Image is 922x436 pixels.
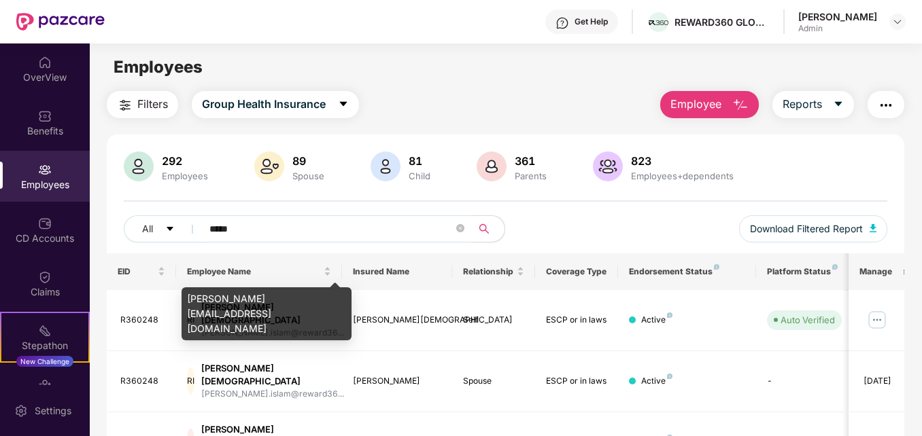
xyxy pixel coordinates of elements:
[756,351,853,412] td: -
[187,367,194,395] div: RI
[31,404,75,418] div: Settings
[675,16,770,29] div: REWARD360 GLOBAL SERVICES PRIVATE LIMITED
[593,151,623,181] img: svg+xml;base64,PHN2ZyB4bWxucz0iaHR0cDovL3d3dy53My5vcmcvMjAwMC9zdmciIHhtbG5zOnhsaW5rPSJodHRwOi8vd3...
[463,266,514,277] span: Relationship
[750,221,863,236] span: Download Filtered Report
[176,253,342,290] th: Employee Name
[371,151,400,181] img: svg+xml;base64,PHN2ZyB4bWxucz0iaHR0cDovL3d3dy53My5vcmcvMjAwMC9zdmciIHhtbG5zOnhsaW5rPSJodHRwOi8vd3...
[667,312,672,318] img: svg+xml;base64,PHN2ZyB4bWxucz0iaHR0cDovL3d3dy53My5vcmcvMjAwMC9zdmciIHdpZHRoPSI4IiBoZWlnaHQ9IjgiIH...
[641,375,672,388] div: Active
[117,97,133,113] img: svg+xml;base64,PHN2ZyB4bWxucz0iaHR0cDovL3d3dy53My5vcmcvMjAwMC9zdmciIHdpZHRoPSIyNCIgaGVpZ2h0PSIyNC...
[290,170,327,181] div: Spouse
[254,151,284,181] img: svg+xml;base64,PHN2ZyB4bWxucz0iaHR0cDovL3d3dy53My5vcmcvMjAwMC9zdmciIHhtbG5zOnhsaW5rPSJodHRwOi8vd3...
[38,378,52,391] img: svg+xml;base64,PHN2ZyBpZD0iRW5kb3JzZW1lbnRzIiB4bWxucz0iaHR0cDovL3d3dy53My5vcmcvMjAwMC9zdmciIHdpZH...
[456,224,464,232] span: close-circle
[670,96,721,113] span: Employee
[16,356,73,367] div: New Challenge
[456,223,464,236] span: close-circle
[512,154,549,168] div: 361
[142,221,153,236] span: All
[159,170,211,181] div: Employees
[781,313,835,327] div: Auto Verified
[732,97,749,113] img: svg+xml;base64,PHN2ZyB4bWxucz0iaHR0cDovL3d3dy53My5vcmcvMjAwMC9zdmciIHhtbG5zOnhsaW5rPSJodHRwOi8vd3...
[201,362,344,388] div: [PERSON_NAME][DEMOGRAPHIC_DATA]
[406,170,433,181] div: Child
[353,375,442,388] div: [PERSON_NAME]
[118,266,155,277] span: EID
[107,253,176,290] th: EID
[892,16,903,27] img: svg+xml;base64,PHN2ZyBpZD0iRHJvcGRvd24tMzJ4MzIiIHhtbG5zPSJodHRwOi8vd3d3LnczLm9yZy8yMDAwL3N2ZyIgd2...
[714,264,719,270] img: svg+xml;base64,PHN2ZyB4bWxucz0iaHR0cDovL3d3dy53My5vcmcvMjAwMC9zdmciIHdpZHRoPSI4IiBoZWlnaHQ9IjgiIH...
[866,309,888,331] img: manageButton
[471,215,505,242] button: search
[114,57,203,77] span: Employees
[159,154,211,168] div: 292
[137,96,168,113] span: Filters
[38,324,52,338] img: svg+xml;base64,PHN2ZyB4bWxucz0iaHR0cDovL3d3dy53My5vcmcvMjAwMC9zdmciIHdpZHRoPSIyMSIgaGVpZ2h0PSIyMC...
[452,253,535,290] th: Relationship
[471,223,498,234] span: search
[546,314,607,327] div: ESCP or in laws
[628,170,736,181] div: Employees+dependents
[546,375,607,388] div: ESCP or in laws
[535,253,618,290] th: Coverage Type
[477,151,507,181] img: svg+xml;base64,PHN2ZyB4bWxucz0iaHR0cDovL3d3dy53My5vcmcvMjAwMC9zdmciIHhtbG5zOnhsaW5rPSJodHRwOi8vd3...
[192,91,359,118] button: Group Health Insurancecaret-down
[16,13,105,31] img: New Pazcare Logo
[338,98,349,111] span: caret-down
[124,215,207,242] button: Allcaret-down
[660,91,759,118] button: Employee
[187,266,321,277] span: Employee Name
[649,20,668,26] img: R360%20LOGO.png
[628,154,736,168] div: 823
[406,154,433,168] div: 81
[14,404,28,418] img: svg+xml;base64,PHN2ZyBpZD0iU2V0dGluZy0yMHgyMCIgeG1sbnM9Imh0dHA6Ly93d3cudzMub3JnLzIwMDAvc3ZnIiB3aW...
[556,16,569,30] img: svg+xml;base64,PHN2ZyBpZD0iSGVscC0zMngzMiIgeG1sbnM9Imh0dHA6Ly93d3cudzMub3JnLzIwMDAvc3ZnIiB3aWR0aD...
[798,10,877,23] div: [PERSON_NAME]
[120,314,165,327] div: R360248
[832,264,838,270] img: svg+xml;base64,PHN2ZyB4bWxucz0iaHR0cDovL3d3dy53My5vcmcvMjAwMC9zdmciIHdpZHRoPSI4IiBoZWlnaHQ9IjgiIH...
[783,96,822,113] span: Reports
[575,16,608,27] div: Get Help
[767,266,842,277] div: Platform Status
[202,96,326,113] span: Group Health Insurance
[38,217,52,230] img: svg+xml;base64,PHN2ZyBpZD0iQ0RfQWNjb3VudHMiIGRhdGEtbmFtZT0iQ0QgQWNjb3VudHMiIHhtbG5zPSJodHRwOi8vd3...
[38,270,52,284] img: svg+xml;base64,PHN2ZyBpZD0iQ2xhaW0iIHhtbG5zPSJodHRwOi8vd3d3LnczLm9yZy8yMDAwL3N2ZyIgd2lkdGg9IjIwIi...
[849,253,904,290] th: Manage
[38,56,52,69] img: svg+xml;base64,PHN2ZyBpZD0iSG9tZSIgeG1sbnM9Imh0dHA6Ly93d3cudzMub3JnLzIwMDAvc3ZnIiB3aWR0aD0iMjAiIG...
[629,266,745,277] div: Endorsement Status
[342,253,453,290] th: Insured Name
[107,91,178,118] button: Filters
[38,109,52,123] img: svg+xml;base64,PHN2ZyBpZD0iQmVuZWZpdHMiIHhtbG5zPSJodHRwOi8vd3d3LnczLm9yZy8yMDAwL3N2ZyIgd2lkdGg9Ij...
[667,374,672,379] img: svg+xml;base64,PHN2ZyB4bWxucz0iaHR0cDovL3d3dy53My5vcmcvMjAwMC9zdmciIHdpZHRoPSI4IiBoZWlnaHQ9IjgiIH...
[463,314,524,327] div: Self
[120,375,165,388] div: R360248
[833,98,844,111] span: caret-down
[772,91,854,118] button: Reportscaret-down
[124,151,154,181] img: svg+xml;base64,PHN2ZyB4bWxucz0iaHR0cDovL3d3dy53My5vcmcvMjAwMC9zdmciIHhtbG5zOnhsaW5rPSJodHRwOi8vd3...
[1,339,88,352] div: Stepathon
[38,163,52,177] img: svg+xml;base64,PHN2ZyBpZD0iRW1wbG95ZWVzIiB4bWxucz0iaHR0cDovL3d3dy53My5vcmcvMjAwMC9zdmciIHdpZHRoPS...
[512,170,549,181] div: Parents
[290,154,327,168] div: 89
[353,314,442,327] div: [PERSON_NAME][DEMOGRAPHIC_DATA]
[870,224,876,232] img: svg+xml;base64,PHN2ZyB4bWxucz0iaHR0cDovL3d3dy53My5vcmcvMjAwMC9zdmciIHhtbG5zOnhsaW5rPSJodHRwOi8vd3...
[878,97,894,113] img: svg+xml;base64,PHN2ZyB4bWxucz0iaHR0cDovL3d3dy53My5vcmcvMjAwMC9zdmciIHdpZHRoPSIyNCIgaGVpZ2h0PSIyNC...
[641,314,672,327] div: Active
[463,375,524,388] div: Spouse
[201,388,344,401] div: [PERSON_NAME].islam@reward36...
[739,215,887,242] button: Download Filtered Report
[165,224,175,235] span: caret-down
[182,287,352,340] div: [PERSON_NAME][EMAIL_ADDRESS][DOMAIN_NAME]
[798,23,877,34] div: Admin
